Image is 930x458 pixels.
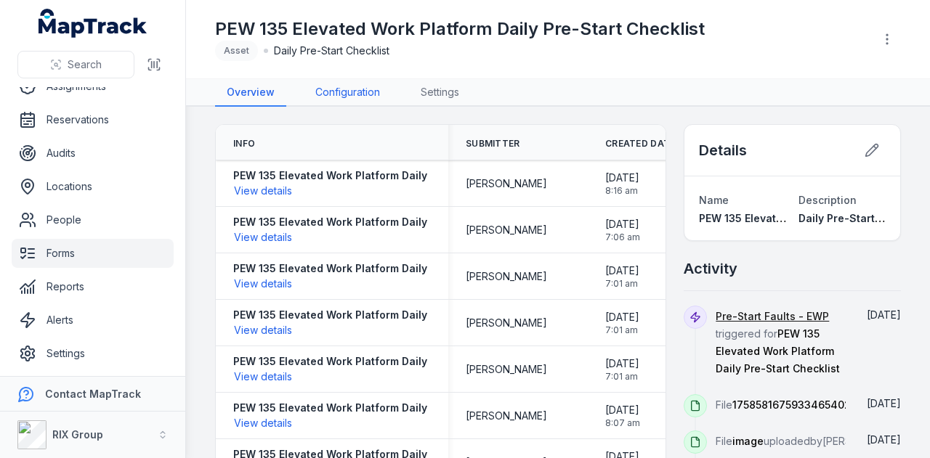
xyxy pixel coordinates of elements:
span: 7:01 am [605,371,639,383]
button: View details [233,322,293,338]
strong: PEW 135 Elevated Work Platform Daily Pre-Start Checklist [233,168,530,183]
span: [DATE] [867,397,901,409]
h2: Activity [684,258,737,279]
time: 26/09/2025, 7:01:47 am [605,263,639,290]
span: [PERSON_NAME] [466,316,547,330]
a: Forms [12,239,174,268]
time: 26/09/2025, 7:06:03 am [605,217,640,243]
span: Search [68,57,102,72]
span: Description [798,194,857,206]
span: 7:01 am [605,324,639,336]
a: Configuration [304,79,392,107]
strong: PEW 135 Elevated Work Platform Daily Pre-Start Checklist [233,401,530,415]
span: Daily Pre-Start Checklist [798,212,926,224]
button: View details [233,276,293,292]
span: Created Date [605,138,676,150]
span: [PERSON_NAME] [466,362,547,377]
span: [DATE] [605,171,639,185]
a: Overview [215,79,286,107]
h1: PEW 135 Elevated Work Platform Daily Pre-Start Checklist [215,17,705,41]
span: [PERSON_NAME] [466,409,547,423]
strong: PEW 135 Elevated Work Platform Daily Pre-Start Checklist [233,215,530,229]
span: [DATE] [605,217,640,232]
span: 7:01 am [605,278,639,290]
strong: PEW 135 Elevated Work Platform Daily Pre-Start Checklist [233,308,530,322]
button: Search [17,51,134,78]
time: 23/09/2025, 8:56:18 am [867,308,901,321]
button: View details [233,229,293,245]
span: 7:06 am [605,232,640,243]
time: 23/09/2025, 8:56:17 am [867,397,901,409]
div: Asset [215,41,258,61]
span: 8:07 am [605,417,640,429]
time: 26/09/2025, 7:01:47 am [605,356,639,383]
span: [DATE] [605,356,639,371]
a: Reservations [12,105,174,134]
span: [DATE] [867,308,901,321]
span: 8:16 am [605,185,639,197]
a: Settings [409,79,471,107]
span: Info [233,138,255,150]
span: Daily Pre-Start Checklist [274,44,389,58]
h2: Details [699,140,747,160]
a: MapTrack [39,9,147,38]
strong: Contact MapTrack [45,388,141,400]
span: [PERSON_NAME] [466,223,547,237]
span: Submitter [466,138,520,150]
a: Settings [12,339,174,368]
a: Alerts [12,306,174,335]
span: image [732,435,764,447]
span: [DATE] [867,433,901,446]
time: 26/09/2025, 8:16:37 am [605,171,639,197]
span: [PERSON_NAME] [466,269,547,284]
a: Reports [12,272,174,301]
span: [DATE] [605,310,639,324]
span: [DATE] [605,263,639,278]
span: triggered for [716,310,840,375]
a: People [12,205,174,234]
time: 26/09/2025, 7:01:47 am [605,310,639,336]
button: View details [233,183,293,199]
span: PEW 135 Elevated Work Platform Daily Pre-Start Checklist [716,327,840,375]
strong: PEW 135 Elevated Work Platform Daily Pre-Start Checklist [233,261,530,276]
a: Locations [12,172,174,201]
a: Pre-Start Faults - EWP [716,309,829,324]
time: 01/09/2025, 8:16:39 am [867,433,901,446]
button: View details [233,369,293,385]
span: File uploaded by [PERSON_NAME] [716,435,904,447]
strong: PEW 135 Elevated Work Platform Daily Pre-Start Checklist [233,354,530,369]
a: Audits [12,139,174,168]
time: 25/09/2025, 8:07:17 am [605,403,640,429]
button: View details [233,415,293,431]
span: [PERSON_NAME] [466,176,547,191]
span: Name [699,194,729,206]
strong: RIX Group [52,428,103,441]
span: [DATE] [605,403,640,417]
